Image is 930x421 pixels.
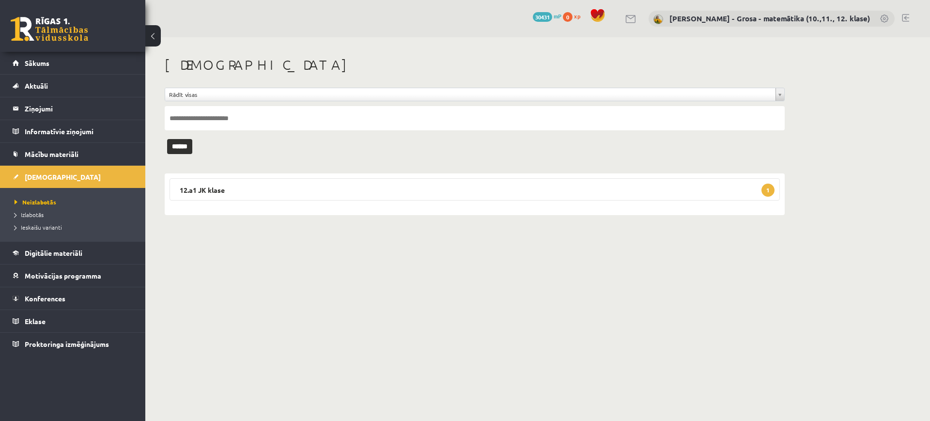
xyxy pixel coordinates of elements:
legend: Informatīvie ziņojumi [25,120,133,142]
a: Digitālie materiāli [13,242,133,264]
span: Aktuāli [25,81,48,90]
span: Proktoringa izmēģinājums [25,340,109,348]
a: Rīgas 1. Tālmācības vidusskola [11,17,88,41]
span: Mācību materiāli [25,150,78,158]
legend: 12.a1 JK klase [170,178,780,201]
a: Ieskaišu varianti [15,223,136,232]
a: Ziņojumi [13,97,133,120]
span: Ieskaišu varianti [15,223,62,231]
span: 0 [563,12,573,22]
a: 30431 mP [533,12,561,20]
span: Sākums [25,59,49,67]
span: Digitālie materiāli [25,249,82,257]
span: Rādīt visas [169,88,772,101]
span: Neizlabotās [15,198,56,206]
a: Eklase [13,310,133,332]
span: Konferences [25,294,65,303]
img: Laima Tukāne - Grosa - matemātika (10.,11., 12. klase) [653,15,663,24]
a: Neizlabotās [15,198,136,206]
span: Motivācijas programma [25,271,101,280]
legend: Ziņojumi [25,97,133,120]
a: Konferences [13,287,133,310]
a: Motivācijas programma [13,265,133,287]
a: [PERSON_NAME] - Grosa - matemātika (10.,11., 12. klase) [669,14,870,23]
a: Informatīvie ziņojumi [13,120,133,142]
span: [DEMOGRAPHIC_DATA] [25,172,101,181]
a: Izlabotās [15,210,136,219]
a: Sākums [13,52,133,74]
h1: [DEMOGRAPHIC_DATA] [165,57,785,73]
a: Rādīt visas [165,88,784,101]
a: 0 xp [563,12,585,20]
span: mP [554,12,561,20]
a: Mācību materiāli [13,143,133,165]
a: Aktuāli [13,75,133,97]
a: [DEMOGRAPHIC_DATA] [13,166,133,188]
span: 30431 [533,12,552,22]
span: Izlabotās [15,211,44,218]
a: Proktoringa izmēģinājums [13,333,133,355]
span: xp [574,12,580,20]
span: Eklase [25,317,46,326]
span: 1 [761,184,775,197]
